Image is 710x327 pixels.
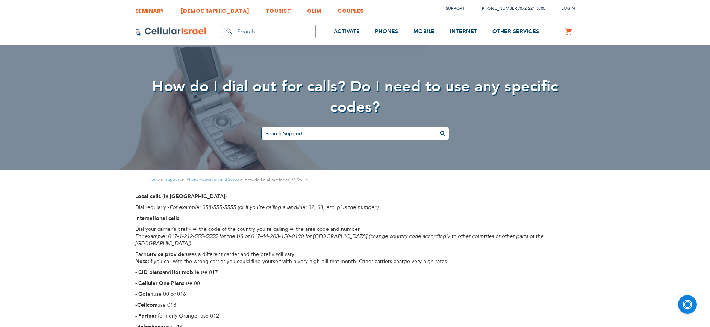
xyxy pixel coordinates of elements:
a: MOBILE [413,18,435,46]
strong: Cellcom [137,301,157,309]
span: ACTIVATE [334,28,360,35]
span: Each uses a different carrier and the prefix will vary. If you call with the wrong carrier you co... [135,251,448,265]
img: Cellular Israel Logo [135,27,207,36]
strong: How do I dial out for calls? Do I need to use any specific codes? [245,176,312,183]
li: / [473,3,545,14]
span: PHONES [375,28,398,35]
span: How do I dial out for calls? Do I need to use any specific codes? [152,76,558,118]
span: Login [562,6,575,11]
span: - use 013 [135,301,176,309]
span: INTERNET [450,28,477,35]
span: OTHER SERVICES [492,28,539,35]
a: COUPLES [338,2,364,16]
a: [PHONE_NUMBER] [481,6,518,11]
strong: - Cellular One Plans [135,280,184,287]
strong: - Golan [135,291,153,298]
span: Dial your carrier’s prefix ➨ the code of the country you’re calling ➨ the area code and number. [135,226,361,233]
a: PHONES [375,18,398,46]
a: OTHER SERVICES [492,18,539,46]
strong: Local calls (in [GEOGRAPHIC_DATA]) [135,193,227,200]
span: Dial regularly - [135,204,170,211]
a: ACTIVATE [334,18,360,46]
span: (or if you’re calling a landline: 02, 03, etc. plus the number.) [238,204,379,211]
a: INTERNET [450,18,477,46]
a: TOURIST [266,2,291,16]
a: Support [165,177,181,182]
strong: International calls [135,215,179,222]
strong: - Partner [135,312,156,319]
span: For example: 058-555-5555 [170,204,236,211]
a: 072-224-3300 [520,6,545,11]
input: Search [222,25,316,38]
a: Home [148,177,160,182]
span: (formerly Orange) use 012 [135,312,219,319]
a: Support [446,6,465,11]
span: MOBILE [413,28,435,35]
a: Phone Activation and Setup [186,177,239,182]
a: OLIM [307,2,321,16]
span: use 00 [135,280,200,287]
span: use 00 or 016 [135,291,186,298]
input: Search Support [261,127,449,140]
strong: Note: [135,258,149,265]
strong: Hot mobile [171,269,199,276]
span: For example: 017-1-212-555-5555 for the US or 017-44-203-150-0190 for [GEOGRAPHIC_DATA] (change c... [135,233,543,247]
a: SEMINARY [135,2,164,16]
span: and use 017 [135,269,218,276]
a: [DEMOGRAPHIC_DATA] [180,2,250,16]
strong: service provider [147,251,186,258]
strong: - CID plans [135,269,162,276]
